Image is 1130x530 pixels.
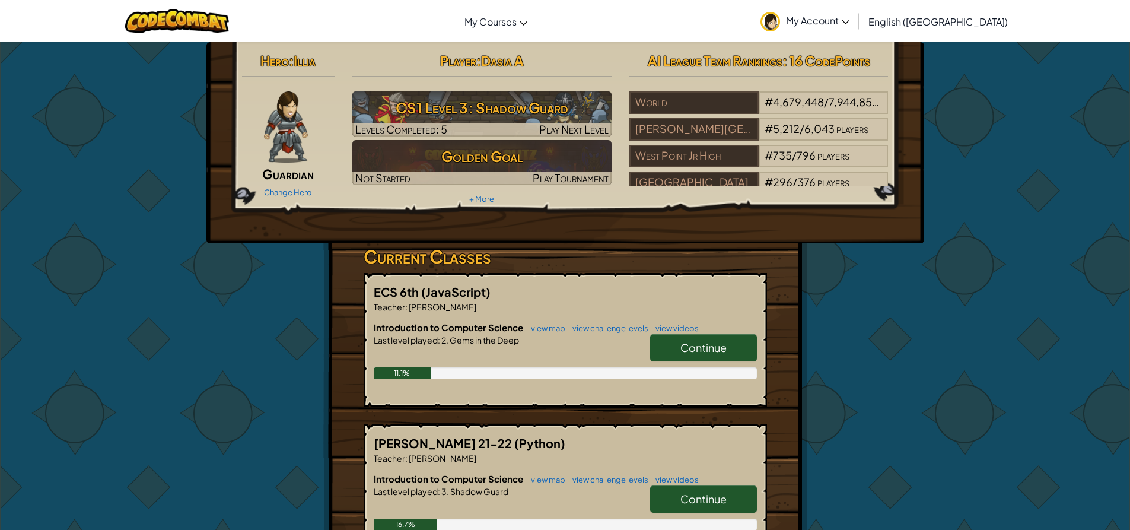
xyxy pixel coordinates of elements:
[680,341,727,354] span: Continue
[773,148,792,162] span: 735
[836,122,868,135] span: players
[880,95,912,109] span: players
[374,302,405,312] span: Teacher
[824,95,829,109] span: /
[405,302,408,312] span: :
[817,148,849,162] span: players
[125,9,229,33] img: CodeCombat logo
[782,52,870,69] span: : 16 CodePoints
[352,94,612,121] h3: CS1 Level 3: Shadow Guard
[817,175,849,189] span: players
[440,335,448,345] span: 2.
[650,323,699,333] a: view videos
[629,183,889,196] a: [GEOGRAPHIC_DATA]#296/376players
[408,453,476,464] span: [PERSON_NAME]
[264,188,312,197] a: Change Hero
[773,122,800,135] span: 5,212
[374,322,525,333] span: Introduction to Computer Science
[755,2,855,40] a: My Account
[374,473,525,484] span: Introduction to Computer Science
[448,335,519,345] span: Gems in the Deep
[355,171,410,185] span: Not Started
[629,103,889,116] a: World#4,679,448/7,944,859players
[797,175,816,189] span: 376
[773,95,824,109] span: 4,679,448
[773,175,792,189] span: 296
[648,52,782,69] span: AI League Team Rankings
[862,5,1014,37] a: English ([GEOGRAPHIC_DATA])
[629,156,889,170] a: West Point Jr High#735/796players
[262,166,314,182] span: Guardian
[629,145,759,167] div: West Point Jr High
[352,140,612,185] a: Golden GoalNot StartedPlay Tournament
[792,148,797,162] span: /
[374,367,431,379] div: 11.1%
[760,12,780,31] img: avatar
[294,52,316,69] span: Illia
[481,52,524,69] span: Dasia A
[566,475,648,484] a: view challenge levels
[629,91,759,114] div: World
[374,453,405,464] span: Teacher
[438,335,440,345] span: :
[438,486,440,497] span: :
[440,52,476,69] span: Player
[469,194,494,204] a: + More
[352,91,612,137] a: Play Next Level
[459,5,533,37] a: My Courses
[260,52,289,69] span: Hero
[405,453,408,464] span: :
[352,140,612,185] img: Golden Goal
[566,323,648,333] a: view challenge levels
[408,302,476,312] span: [PERSON_NAME]
[374,284,421,299] span: ECS 6th
[374,436,514,450] span: [PERSON_NAME] 21-22
[464,15,517,28] span: My Courses
[289,52,294,69] span: :
[629,129,889,143] a: [PERSON_NAME][GEOGRAPHIC_DATA]#5,212/6,043players
[792,175,797,189] span: /
[786,14,849,27] span: My Account
[374,335,438,345] span: Last level played
[525,323,565,333] a: view map
[829,95,879,109] span: 7,944,859
[355,122,447,136] span: Levels Completed: 5
[797,148,816,162] span: 796
[374,486,438,497] span: Last level played
[800,122,804,135] span: /
[421,284,491,299] span: (JavaScript)
[476,52,481,69] span: :
[440,486,449,497] span: 3.
[539,122,609,136] span: Play Next Level
[868,15,1008,28] span: English ([GEOGRAPHIC_DATA])
[765,95,773,109] span: #
[629,118,759,141] div: [PERSON_NAME][GEOGRAPHIC_DATA]
[680,492,727,506] span: Continue
[352,143,612,170] h3: Golden Goal
[765,148,773,162] span: #
[804,122,835,135] span: 6,043
[765,175,773,189] span: #
[352,91,612,137] img: CS1 Level 3: Shadow Guard
[525,475,565,484] a: view map
[650,475,699,484] a: view videos
[765,122,773,135] span: #
[264,91,307,163] img: guardian-pose.png
[629,172,759,194] div: [GEOGRAPHIC_DATA]
[449,486,508,497] span: Shadow Guard
[364,243,767,270] h3: Current Classes
[533,171,609,185] span: Play Tournament
[514,436,565,450] span: (Python)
